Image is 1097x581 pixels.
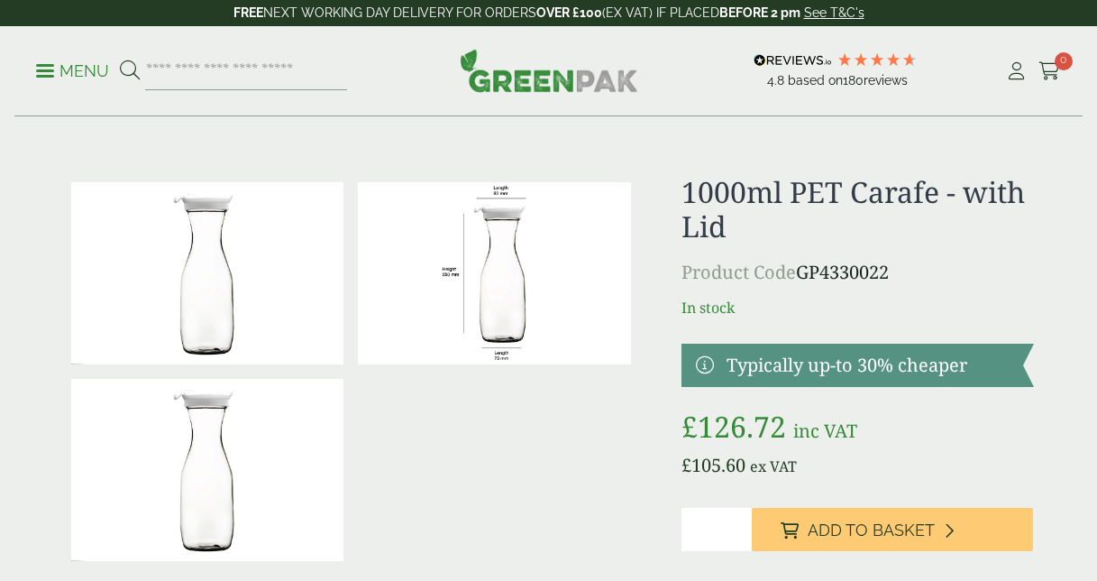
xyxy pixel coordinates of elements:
strong: FREE [233,5,263,20]
button: Add to Basket [752,508,1034,551]
span: inc VAT [793,419,857,443]
span: 4.8 [767,73,788,88]
span: Product Code [681,260,796,284]
bdi: 105.60 [681,453,745,477]
strong: BEFORE 2 pm [719,5,800,20]
i: My Account [1005,62,1028,80]
a: See T&C's [804,5,864,20]
div: 4.78 Stars [836,51,918,68]
span: Add to Basket [808,521,935,540]
img: 1000ml PET Carafe With PET 0 [71,182,344,364]
span: 0 [1055,52,1073,70]
span: ex VAT [750,456,797,476]
p: GP4330022 [681,259,1034,286]
img: 1000ml PET Carafe With PET Full Case Of 0 [71,379,344,561]
bdi: 126.72 [681,407,786,446]
h1: 1000ml PET Carafe - with Lid [681,175,1034,244]
img: REVIEWS.io [754,54,832,67]
span: £ [681,407,698,446]
img: GreenPak Supplies [460,49,638,92]
span: Based on [788,73,843,88]
strong: OVER £100 [536,5,602,20]
i: Cart [1038,62,1061,80]
span: 180 [843,73,864,88]
p: In stock [681,297,1034,318]
a: 0 [1038,58,1061,85]
span: £ [681,453,691,477]
p: Menu [36,60,109,82]
img: Carafe_1000 [358,182,631,364]
a: Menu [36,60,109,78]
span: reviews [864,73,908,88]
